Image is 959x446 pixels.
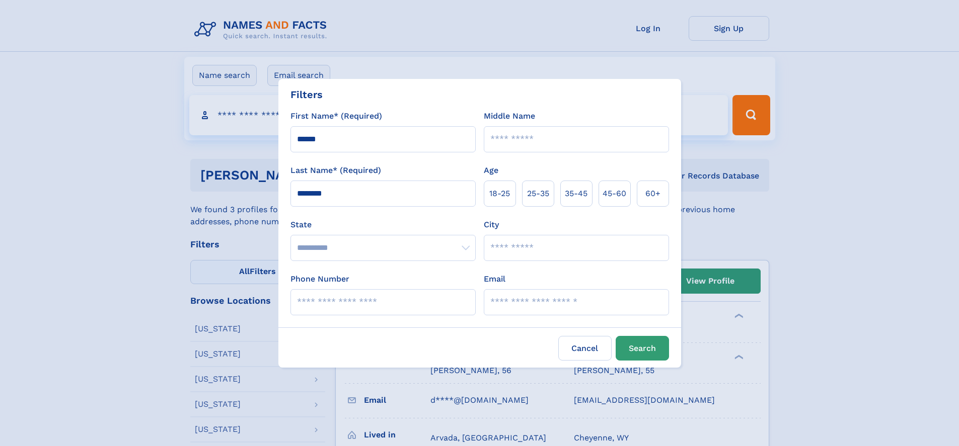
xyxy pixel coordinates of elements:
span: 45‑60 [603,188,626,200]
span: 60+ [645,188,660,200]
label: Email [484,273,505,285]
div: Filters [290,87,323,102]
span: 25‑35 [527,188,549,200]
span: 35‑45 [565,188,587,200]
label: Middle Name [484,110,535,122]
label: First Name* (Required) [290,110,382,122]
label: City [484,219,499,231]
label: State [290,219,476,231]
label: Cancel [558,336,612,361]
label: Age [484,164,498,176]
label: Last Name* (Required) [290,164,381,176]
button: Search [616,336,669,361]
label: Phone Number [290,273,349,285]
span: 18‑25 [489,188,510,200]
